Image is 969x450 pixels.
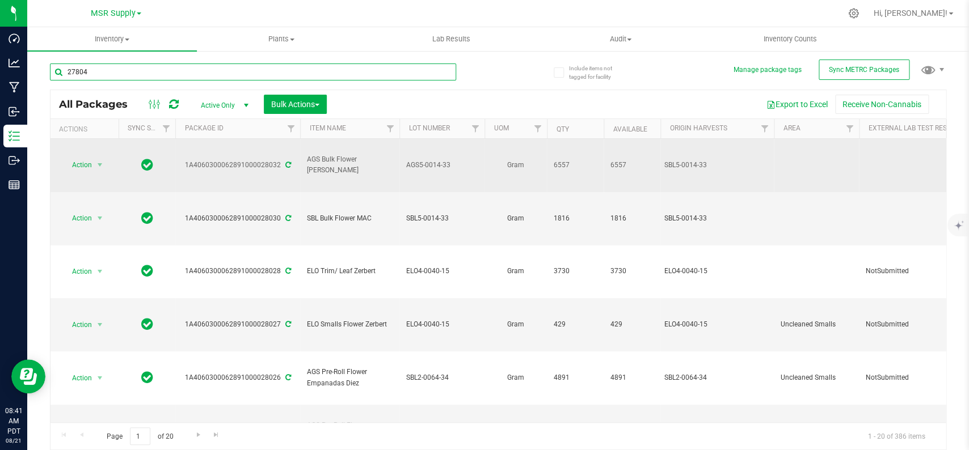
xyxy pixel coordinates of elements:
a: Inventory [27,27,197,51]
span: Audit [536,34,705,44]
inline-svg: Inventory [9,130,20,142]
div: ELO4-0040-15 [664,319,770,330]
span: 6557 [554,160,597,171]
span: Uncleaned Smalls [781,372,852,383]
span: Action [62,370,92,386]
inline-svg: Outbound [9,155,20,166]
span: Hi, [PERSON_NAME]! [874,9,947,18]
div: SBL5-0014-33 [664,213,770,224]
span: Bulk Actions [271,100,319,109]
button: Receive Non-Cannabis [835,95,929,114]
span: 4891 [554,372,597,383]
iframe: Resource center [11,359,45,393]
span: Inventory Counts [748,34,832,44]
div: 1A4060300062891000028027 [174,319,302,330]
button: Export to Excel [759,95,835,114]
span: 6557 [610,160,654,171]
a: External Lab Test Result [868,124,957,132]
span: 4891 [610,372,654,383]
inline-svg: Dashboard [9,33,20,44]
a: Sync Status [128,124,171,132]
a: Go to the next page [190,427,207,443]
p: 08/21 [5,436,22,445]
div: 1A4060300062891000028032 [174,160,302,171]
input: 1 [130,427,150,445]
div: 1A4060300062891000028028 [174,266,302,277]
span: In Sync [141,370,153,385]
span: Inventory [27,34,197,44]
span: Action [62,157,92,173]
span: Include items not tagged for facility [569,64,626,81]
a: Available [613,125,647,133]
span: Sync METRC Packages [829,66,899,74]
a: Go to the last page [208,427,225,443]
span: Lab Results [416,34,485,44]
span: Sync from Compliance System [284,214,291,222]
inline-svg: Manufacturing [9,82,20,93]
span: Gram [491,319,540,330]
span: Gram [491,160,540,171]
span: select [93,210,107,226]
span: ELO4-0040-15 [406,319,478,330]
span: Sync from Compliance System [284,320,291,328]
span: NotSubmitted [866,319,966,330]
span: select [93,370,107,386]
span: Action [62,210,92,226]
span: AGS Bulk Flower [PERSON_NAME] [307,154,393,176]
span: Action [62,317,92,333]
span: 1816 [554,213,597,224]
span: AGS5-0014-33 [406,160,478,171]
span: In Sync [141,210,153,226]
a: Filter [755,119,774,138]
span: AGS Pre-Roll Flower Empanadas Diez [307,367,393,388]
span: select [93,264,107,279]
span: All Packages [59,98,139,111]
span: select [93,317,107,333]
span: ELO Trim/ Leaf Zerbert [307,266,393,277]
span: Sync from Compliance System [284,267,291,275]
a: Audit [536,27,705,51]
div: Manage settings [846,8,861,19]
a: Qty [556,125,568,133]
span: MSR Supply [91,9,136,18]
span: 1 - 20 of 386 items [859,427,934,444]
span: 3730 [610,266,654,277]
span: Sync from Compliance System [284,373,291,381]
div: ELO4-0040-15 [664,266,770,277]
span: Plants [197,34,366,44]
span: ELO Smalls Flower Zerbert [307,319,393,330]
a: Filter [528,119,547,138]
a: Filter [840,119,859,138]
span: select [93,157,107,173]
input: Search Package ID, Item Name, SKU, Lot or Part Number... [50,63,456,80]
a: Filter [381,119,399,138]
span: SBL5-0014-33 [406,213,478,224]
a: Origin Harvests [669,124,727,132]
span: ELO4-0040-15 [406,266,478,277]
p: 08:41 AM PDT [5,406,22,436]
a: Area [783,124,800,132]
span: Gram [491,266,540,277]
span: SBL2-0064-34 [406,372,478,383]
span: 429 [554,319,597,330]
span: In Sync [141,263,153,279]
inline-svg: Reports [9,179,20,190]
span: AGS Pre-Roll Flower [PERSON_NAME] [307,420,393,441]
a: Filter [466,119,484,138]
inline-svg: Analytics [9,57,20,69]
a: Filter [281,119,300,138]
div: Actions [59,125,114,133]
span: NotSubmitted [866,372,966,383]
a: Package ID [184,124,223,132]
a: Filter [157,119,175,138]
div: SBL5-0014-33 [664,160,770,171]
span: Sync from Compliance System [284,161,291,169]
inline-svg: Inbound [9,106,20,117]
span: 1816 [610,213,654,224]
a: Lab Results [366,27,536,51]
span: 3730 [554,266,597,277]
span: Gram [491,213,540,224]
a: Item Name [309,124,346,132]
span: In Sync [141,316,153,332]
span: Uncleaned Smalls [781,319,852,330]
